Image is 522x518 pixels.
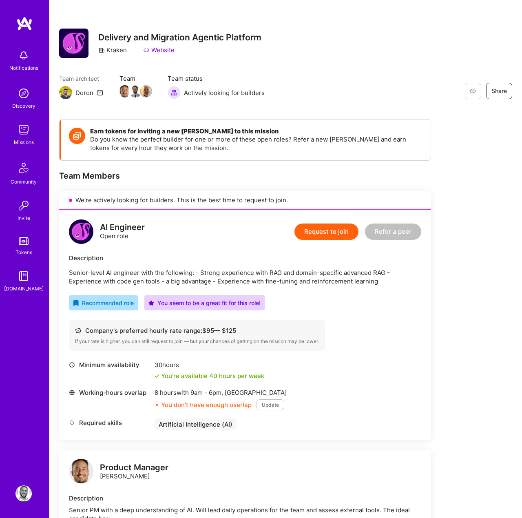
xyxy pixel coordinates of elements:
[140,85,152,97] img: Team Member Avatar
[155,418,237,430] div: Artificial Intelligence (AI)
[69,361,150,369] div: Minimum availability
[15,122,32,138] img: teamwork
[469,88,476,94] i: icon EyeClosed
[143,46,175,54] a: Website
[119,74,151,83] span: Team
[75,89,93,97] div: Doron
[90,135,422,152] p: Do you know the perfect builder for one or more of these open roles? Refer a new [PERSON_NAME] an...
[148,299,261,307] div: You seem to be a great fit for this role!
[59,170,431,181] div: Team Members
[59,86,72,99] img: Team Architect
[168,86,181,99] img: Actively looking for builders
[16,16,33,31] img: logo
[98,46,127,54] div: Kraken
[155,372,264,380] div: You're available 40 hours per week
[19,237,29,245] img: tokens
[189,389,225,396] span: 9am - 6pm ,
[129,85,142,97] img: Team Member Avatar
[14,138,34,146] div: Missions
[365,224,421,240] button: Refer a peer
[4,284,44,293] div: [DOMAIN_NAME]
[18,214,30,222] div: Invite
[69,388,150,397] div: Working-hours overlap
[119,84,130,98] a: Team Member Avatar
[9,64,38,72] div: Notifications
[98,32,261,42] h3: Delivery and Migration Agentic Platform
[59,74,103,83] span: Team architect
[69,418,150,427] div: Required skills
[168,74,265,83] span: Team status
[69,254,421,262] div: Description
[69,420,75,426] i: icon Tag
[100,223,145,240] div: Open role
[491,87,507,95] span: Share
[155,361,264,369] div: 30 hours
[14,158,33,177] img: Community
[69,459,93,483] img: logo
[69,390,75,396] i: icon World
[155,403,159,407] i: icon CloseOrange
[257,399,284,410] button: Update
[148,300,154,306] i: icon PurpleStar
[69,494,421,503] div: Description
[69,128,85,144] img: Token icon
[75,326,319,335] div: Company's preferred hourly rate range: $ 95 — $ 125
[90,128,422,135] h4: Earn tokens for inviting a new [PERSON_NAME] to this mission
[75,338,319,345] div: If your rate is higher, you can still request to join — but your chances of getting on the missio...
[98,47,105,53] i: icon CompanyGray
[69,362,75,368] i: icon Clock
[155,401,252,409] div: You don’t have enough overlap
[73,300,79,306] i: icon RecommendedBadge
[141,84,151,98] a: Team Member Avatar
[11,177,37,186] div: Community
[69,268,421,286] p: Senior-level AI engineer with the following: - Strong experience with RAG and domain-specific adv...
[100,463,168,472] div: Product Manager
[73,299,134,307] div: Recommended role
[69,459,93,485] a: logo
[155,374,159,379] i: icon Check
[155,388,287,397] div: 8 hours with [GEOGRAPHIC_DATA]
[15,485,32,502] img: User Avatar
[97,89,103,96] i: icon Mail
[59,29,88,58] img: Company Logo
[15,268,32,284] img: guide book
[184,89,265,97] span: Actively looking for builders
[59,191,431,210] div: We’re actively looking for builders. This is the best time to request to join.
[15,197,32,214] img: Invite
[486,83,512,99] button: Share
[15,47,32,64] img: bell
[13,485,34,502] a: User Avatar
[294,224,358,240] button: Request to join
[100,223,145,232] div: AI Engineer
[119,85,131,97] img: Team Member Avatar
[130,84,141,98] a: Team Member Avatar
[12,102,35,110] div: Discovery
[75,328,81,334] i: icon Cash
[15,85,32,102] img: discovery
[100,463,168,480] div: [PERSON_NAME]
[15,248,32,257] div: Tokens
[69,219,93,244] img: logo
